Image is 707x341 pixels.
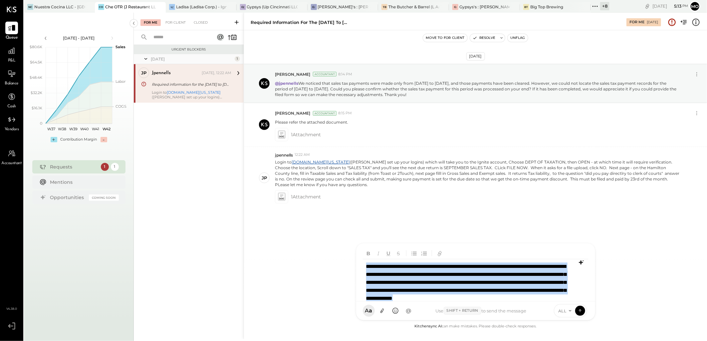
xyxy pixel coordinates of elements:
span: P&L [8,58,16,64]
text: W41 [92,127,99,131]
text: W39 [69,127,77,131]
div: BT [523,4,529,10]
span: 1 Attachment [291,128,321,141]
button: Add URL [435,249,444,258]
a: Accountant [0,147,23,167]
div: Nuestra Cocina LLC - [GEOGRAPHIC_DATA] [34,4,85,10]
div: Big Top Brewing [530,4,563,10]
text: W40 [80,127,89,131]
div: [DATE], 12:22 AM [202,70,231,76]
div: copy link [644,3,651,10]
a: Balance [0,67,23,87]
span: [PERSON_NAME] [275,110,310,116]
div: Requests [50,164,98,170]
text: W37 [47,127,55,131]
text: Sales [116,45,125,49]
div: 1 [235,56,240,61]
div: Accountant [313,111,337,116]
div: L( [169,4,175,10]
text: $32.2K [31,90,42,95]
div: Urgent Blockers [137,47,240,52]
div: 1 [101,163,109,171]
div: Use to send the message [415,307,548,315]
div: [DATE] [466,52,485,60]
strong: @jpennells [275,81,298,86]
span: jpennells [275,152,293,158]
div: + [51,137,57,142]
div: TB [381,4,387,10]
button: Aa [363,305,375,317]
button: Unflag [508,34,528,42]
button: Mo [690,1,700,12]
div: For Me [140,19,161,26]
button: Strikethrough [394,249,403,258]
div: [PERSON_NAME]'s : [PERSON_NAME]'s [318,4,368,10]
div: For Client [162,19,189,26]
text: 0 [40,121,42,126]
a: [DOMAIN_NAME][US_STATE] [292,160,350,165]
div: Login to ([PERSON_NAME] set up your logins) which will take you to the Ignite account, Choose DEP... [152,90,231,99]
span: ALL [558,308,567,314]
span: 1 Attachment [291,190,321,203]
span: @ [406,307,411,314]
div: jp [141,70,146,76]
p: Login to ([PERSON_NAME] set up your logins) which will take you to the Ignite account, Choose DEP... [275,159,680,188]
div: Che OTR (J Restaurant LLC) - Ignite [105,4,156,10]
div: 1 [111,163,119,171]
span: a [369,307,372,314]
button: @ [403,305,415,317]
div: Gypsys's : [PERSON_NAME] on the levee [459,4,510,10]
a: Queue [0,22,23,41]
div: [DATE] [151,56,233,62]
div: - [101,137,107,142]
p: Please refer the attached document. [275,119,348,125]
text: $80.6K [30,45,42,49]
text: $16.1K [32,106,42,110]
button: Move to for client [423,34,467,42]
div: Opportunities [50,194,86,201]
div: Accountant [313,72,337,76]
span: Vendors [5,127,19,133]
p: We noticed that sales tax payments were made only from [DATE] to [DATE], and those payments have ... [275,80,680,97]
span: 8:14 PM [338,72,352,77]
button: Italic [374,249,383,258]
button: Resolve [470,34,498,42]
a: Cash [0,90,23,110]
span: Cash [7,104,16,110]
div: [DATE] [647,20,658,25]
span: Balance [5,81,19,87]
text: $64.5K [30,60,42,64]
span: 8:15 PM [338,111,352,116]
div: The Butcher & Barrel (L Argento LLC) - [GEOGRAPHIC_DATA] [388,4,439,10]
text: W38 [58,127,66,131]
div: G: [311,4,317,10]
button: Bold [364,249,373,258]
text: Labor [116,79,125,84]
div: Required information for the [DATE] to [DATE] sales tax payment [152,81,229,88]
text: COGS [116,104,126,109]
a: Vendors [0,113,23,133]
button: Underline [384,249,393,258]
div: G( [240,4,246,10]
span: [PERSON_NAME] [275,71,310,77]
div: [DATE] - [DATE] [51,35,107,41]
a: P&L [0,45,23,64]
div: [DATE] [652,3,688,9]
span: 12:22 AM [295,152,310,158]
div: Gypsys (Up Cincinnati LLC) - Ignite [247,4,298,10]
div: NC [27,4,33,10]
span: Accountant [2,161,22,167]
button: Ordered List [420,249,428,258]
div: For Me [629,20,644,25]
div: Ladisa (Ladisa Corp.) - Ignite [176,4,227,10]
text: W42 [103,127,111,131]
a: [DOMAIN_NAME][US_STATE] [167,90,221,95]
span: Queue [6,35,18,41]
button: Unordered List [410,249,418,258]
span: Shift + Return [444,307,481,315]
div: Mentions [50,179,116,185]
div: CO [98,4,104,10]
div: Coming Soon [89,194,119,201]
div: + 8 [600,2,609,10]
div: Required information for the [DATE] to [DATE] sales tax payment [251,19,351,26]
